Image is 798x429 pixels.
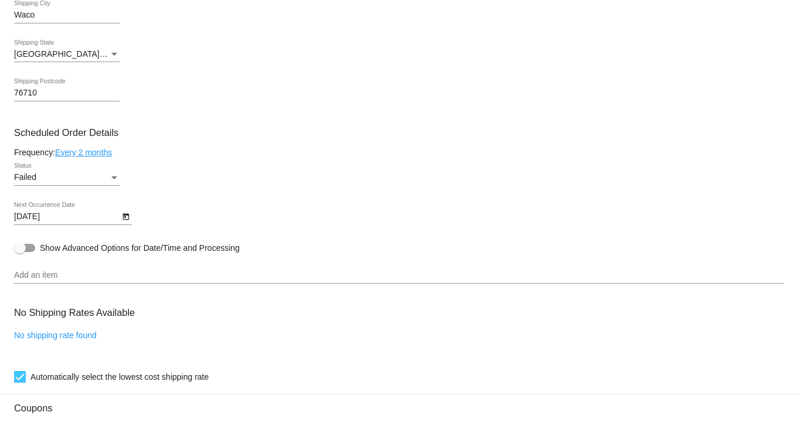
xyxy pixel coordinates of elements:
span: Show Advanced Options for Date/Time and Processing [40,242,240,254]
input: Add an item [14,271,784,280]
h3: Scheduled Order Details [14,127,784,138]
span: [GEOGRAPHIC_DATA] | [US_STATE] [14,49,152,59]
input: Shipping Postcode [14,88,120,98]
span: Failed [14,172,36,182]
a: No shipping rate found [14,331,97,340]
mat-select: Status [14,173,120,182]
input: Shipping City [14,11,120,20]
div: Frequency: [14,148,784,157]
input: Next Occurrence Date [14,212,120,222]
a: Every 2 months [55,148,112,157]
h3: Coupons [14,394,784,414]
mat-select: Shipping State [14,50,120,59]
span: Automatically select the lowest cost shipping rate [30,370,209,384]
h3: No Shipping Rates Available [14,300,135,325]
button: Open calendar [120,210,132,222]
